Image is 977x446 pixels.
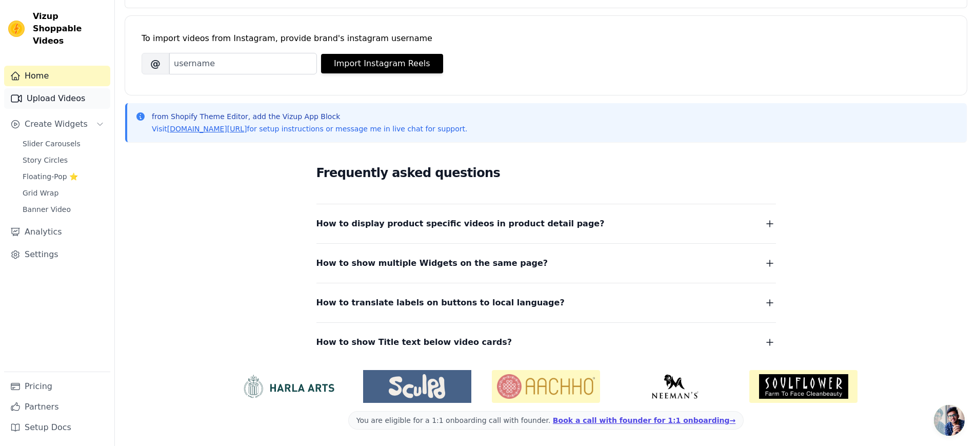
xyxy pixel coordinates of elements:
[316,217,605,231] span: How to display product specific videos in product detail page?
[316,335,512,350] span: How to show Title text below video cards?
[316,256,776,270] button: How to show multiple Widgets on the same page?
[316,256,548,270] span: How to show multiple Widgets on the same page?
[316,335,776,350] button: How to show Title text below video cards?
[16,169,110,184] a: Floating-Pop ⭐
[4,66,110,86] a: Home
[316,217,776,231] button: How to display product specific videos in product detail page?
[321,54,443,73] button: Import Instagram Reels
[4,222,110,242] a: Analytics
[316,296,565,310] span: How to translate labels on buttons to local language?
[4,376,110,397] a: Pricing
[492,370,600,403] img: Aachho
[23,171,78,182] span: Floating-Pop ⭐
[934,405,965,436] a: 开放式聊天
[749,370,858,403] img: Soulflower
[4,397,110,417] a: Partners
[169,53,317,74] input: username
[23,204,71,215] span: Banner Video
[553,416,735,424] a: Book a call with founder for 1:1 onboarding
[316,296,776,310] button: How to translate labels on buttons to local language?
[23,188,58,198] span: Grid Wrap
[4,417,110,438] a: Setup Docs
[234,374,343,399] img: HarlaArts
[23,139,81,149] span: Slider Carousels
[25,118,88,130] span: Create Widgets
[16,202,110,217] a: Banner Video
[4,88,110,109] a: Upload Videos
[152,111,467,122] p: from Shopify Theme Editor, add the Vizup App Block
[4,244,110,265] a: Settings
[16,153,110,167] a: Story Circles
[4,114,110,134] button: Create Widgets
[33,10,106,47] span: Vizup Shoppable Videos
[142,32,950,45] div: To import videos from Instagram, provide brand's instagram username
[23,155,68,165] span: Story Circles
[621,374,729,399] img: Neeman's
[316,163,776,183] h2: Frequently asked questions
[167,125,247,133] a: [DOMAIN_NAME][URL]
[16,186,110,200] a: Grid Wrap
[16,137,110,151] a: Slider Carousels
[142,53,169,74] span: @
[8,21,25,37] img: Vizup
[363,374,471,399] img: Sculpd US
[152,124,467,134] p: Visit for setup instructions or message me in live chat for support.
